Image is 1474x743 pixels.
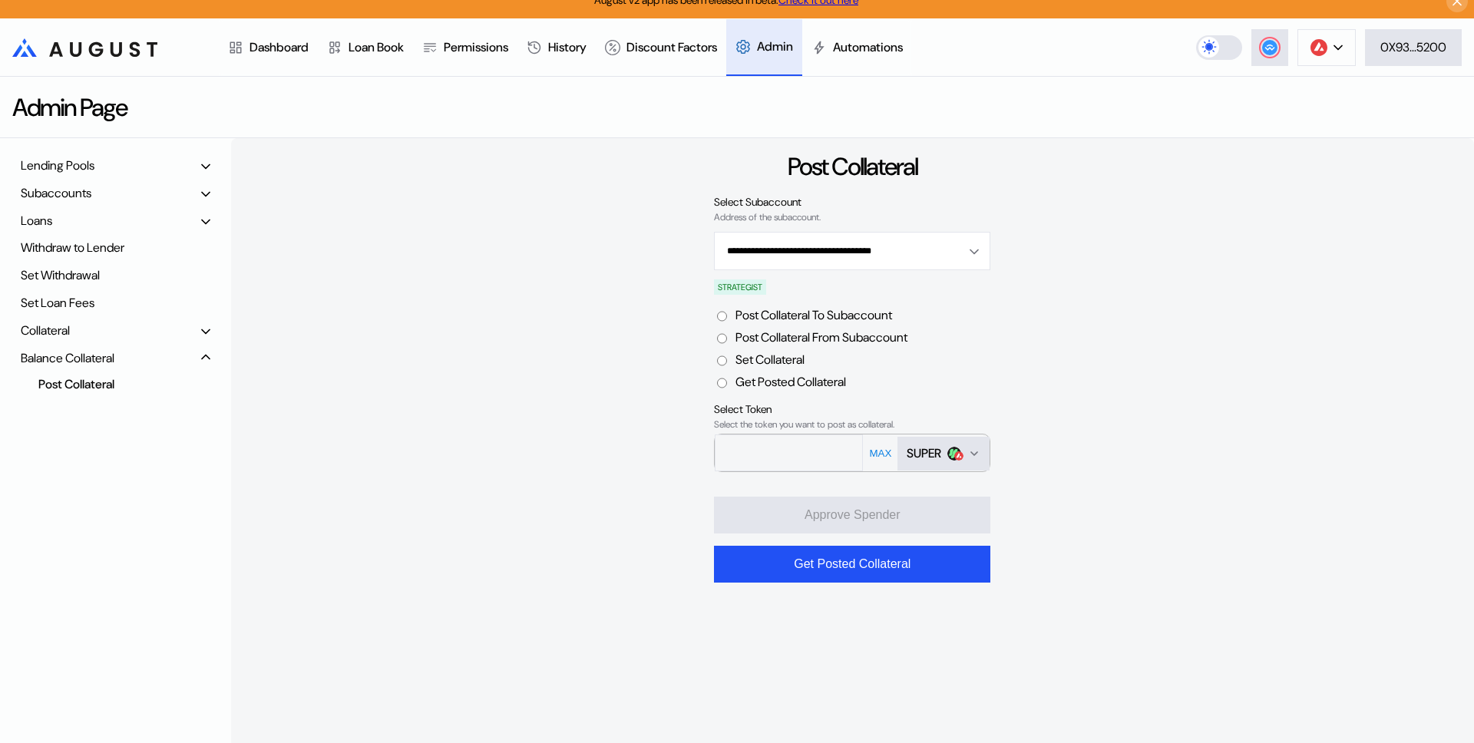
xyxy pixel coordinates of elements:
[757,38,793,54] div: Admin
[1297,29,1356,66] button: chain logo
[219,19,318,76] a: Dashboard
[735,307,892,323] label: Post Collateral To Subaccount
[714,279,766,295] div: STRATEGIST
[596,19,726,76] a: Discount Factors
[735,352,805,368] label: Set Collateral
[21,185,91,201] div: Subaccounts
[735,329,907,345] label: Post Collateral From Subaccount
[726,19,802,76] a: Admin
[788,150,917,183] div: Post Collateral
[444,39,508,55] div: Permissions
[714,402,990,416] div: Select Token
[15,263,216,287] div: Set Withdrawal
[833,39,903,55] div: Automations
[250,39,309,55] div: Dashboard
[714,419,990,430] div: Select the token you want to post as collateral.
[21,350,114,366] div: Balance Collateral
[954,451,963,461] img: svg%3e
[864,447,896,460] button: MAX
[735,374,846,390] label: Get Posted Collateral
[21,157,94,173] div: Lending Pools
[714,546,990,583] button: Get Posted Collateral
[318,19,413,76] a: Loan Book
[21,322,70,338] div: Collateral
[714,497,990,533] button: Approve Spender
[517,19,596,76] a: History
[1365,29,1462,66] button: 0X93...5200
[548,39,587,55] div: History
[947,447,961,461] img: SV-Logo-200x200.png
[12,91,127,124] div: Admin Page
[626,39,717,55] div: Discount Factors
[1380,39,1446,55] div: 0X93...5200
[15,291,216,315] div: Set Loan Fees
[714,232,990,270] button: Open menu
[21,213,52,229] div: Loans
[897,437,990,471] button: Open menu for selecting token for payment
[714,195,990,209] div: Select Subaccount
[907,445,941,461] div: SUPER
[802,19,912,76] a: Automations
[413,19,517,76] a: Permissions
[349,39,404,55] div: Loan Book
[1310,39,1327,56] img: chain logo
[15,236,216,259] div: Withdraw to Lender
[31,374,188,395] div: Post Collateral
[714,212,990,223] div: Address of the subaccount.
